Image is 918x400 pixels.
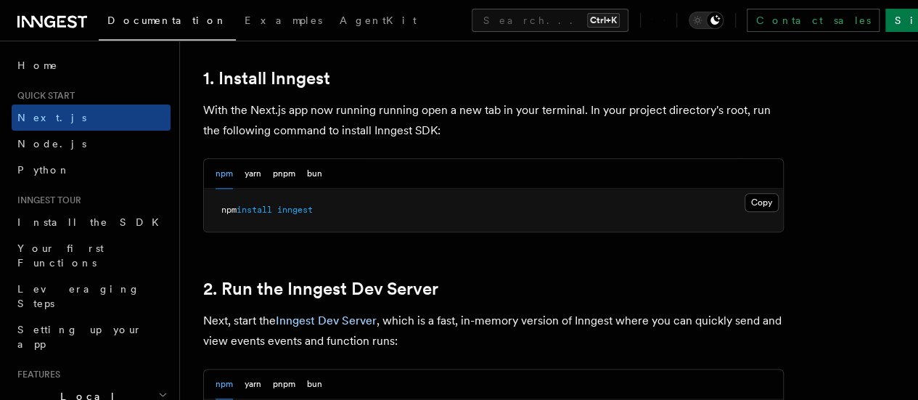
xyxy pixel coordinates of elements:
span: Node.js [17,138,86,150]
span: Your first Functions [17,242,104,269]
button: yarn [245,370,261,399]
span: Python [17,164,70,176]
span: install [237,205,272,215]
kbd: Ctrl+K [587,13,620,28]
span: Documentation [107,15,227,26]
button: pnpm [273,370,295,399]
button: Search...Ctrl+K [472,9,628,32]
span: AgentKit [340,15,417,26]
a: Next.js [12,105,171,131]
span: Features [12,369,60,380]
a: Your first Functions [12,235,171,276]
button: Toggle dark mode [689,12,724,29]
span: Leveraging Steps [17,283,140,309]
span: Home [17,58,58,73]
button: npm [216,159,233,189]
span: Quick start [12,90,75,102]
button: Copy [745,193,779,212]
span: Install the SDK [17,216,168,228]
button: bun [307,370,322,399]
p: Next, start the , which is a fast, in-memory version of Inngest where you can quickly send and vi... [203,311,784,351]
span: Examples [245,15,322,26]
span: Next.js [17,112,86,123]
a: Leveraging Steps [12,276,171,317]
a: Examples [236,4,331,39]
button: bun [307,159,322,189]
button: npm [216,370,233,399]
a: Node.js [12,131,171,157]
span: inngest [277,205,313,215]
a: Inngest Dev Server [276,314,377,327]
button: pnpm [273,159,295,189]
span: Inngest tour [12,195,81,206]
button: yarn [245,159,261,189]
a: Documentation [99,4,236,41]
span: Setting up your app [17,324,142,350]
p: With the Next.js app now running running open a new tab in your terminal. In your project directo... [203,100,784,141]
a: AgentKit [331,4,425,39]
a: Setting up your app [12,317,171,357]
a: 2. Run the Inngest Dev Server [203,279,438,299]
span: npm [221,205,237,215]
a: Install the SDK [12,209,171,235]
a: Python [12,157,171,183]
a: Contact sales [747,9,880,32]
a: 1. Install Inngest [203,68,330,89]
a: Home [12,52,171,78]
